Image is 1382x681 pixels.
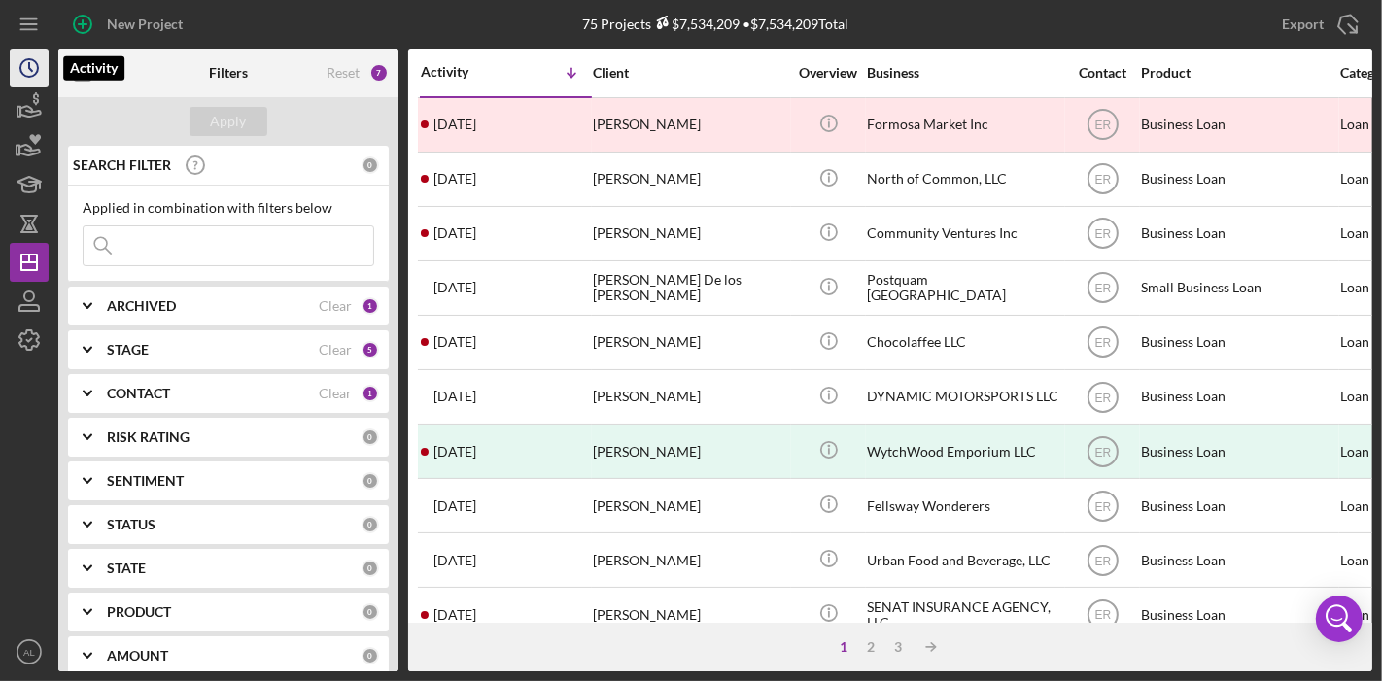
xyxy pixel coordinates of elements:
[421,64,506,80] div: Activity
[593,317,787,368] div: [PERSON_NAME]
[319,342,352,358] div: Clear
[433,117,476,132] time: 2025-08-21 17:18
[830,639,857,655] div: 1
[107,648,168,664] b: AMOUNT
[1066,65,1139,81] div: Contact
[107,473,184,489] b: SENTIMENT
[1262,5,1372,44] button: Export
[107,517,155,532] b: STATUS
[651,16,740,32] div: $7,534,209
[369,63,389,83] div: 7
[1094,336,1111,350] text: ER
[1094,554,1111,567] text: ER
[1094,445,1111,459] text: ER
[23,647,35,658] text: AL
[433,225,476,241] time: 2025-07-08 18:12
[1141,153,1335,205] div: Business Loan
[867,426,1061,477] div: WytchWood Emporium LLC
[867,317,1061,368] div: Chocolaffee LLC
[593,426,787,477] div: [PERSON_NAME]
[362,428,379,446] div: 0
[327,65,360,81] div: Reset
[1141,99,1335,151] div: Business Loan
[1141,65,1335,81] div: Product
[593,65,787,81] div: Client
[362,472,379,490] div: 0
[867,262,1061,314] div: Postquam [GEOGRAPHIC_DATA]
[593,480,787,531] div: [PERSON_NAME]
[884,639,912,655] div: 3
[83,200,374,216] div: Applied in combination with filters below
[593,262,787,314] div: [PERSON_NAME] De los [PERSON_NAME]
[593,534,787,586] div: [PERSON_NAME]
[209,65,248,81] b: Filters
[433,498,476,514] time: 2025-04-30 16:10
[362,341,379,358] div: 5
[433,553,476,568] time: 2025-04-29 15:14
[1141,534,1335,586] div: Business Loan
[433,171,476,187] time: 2025-08-11 21:33
[857,639,884,655] div: 2
[792,65,865,81] div: Overview
[107,604,171,620] b: PRODUCT
[362,647,379,664] div: 0
[1141,317,1335,368] div: Business Loan
[593,589,787,640] div: [PERSON_NAME]
[1094,227,1111,241] text: ER
[73,157,171,173] b: SEARCH FILTER
[867,371,1061,423] div: DYNAMIC MOTORSPORTS LLC
[433,389,476,404] time: 2025-05-19 21:39
[433,280,476,295] time: 2025-07-04 18:38
[593,371,787,423] div: [PERSON_NAME]
[1141,208,1335,259] div: Business Loan
[107,561,146,576] b: STATE
[867,99,1061,151] div: Formosa Market Inc
[1141,262,1335,314] div: Small Business Loan
[10,632,49,671] button: AL
[362,516,379,533] div: 0
[1094,173,1111,187] text: ER
[433,607,476,623] time: 2025-04-28 19:01
[107,298,176,314] b: ARCHIVED
[867,534,1061,586] div: Urban Food and Beverage, LLC
[593,208,787,259] div: [PERSON_NAME]
[867,208,1061,259] div: Community Ventures Inc
[107,386,170,401] b: CONTACT
[1141,426,1335,477] div: Business Loan
[1282,5,1324,44] div: Export
[867,589,1061,640] div: SENAT INSURANCE AGENCY, LLC
[867,480,1061,531] div: Fellsway Wonderers
[867,65,1061,81] div: Business
[1141,371,1335,423] div: Business Loan
[1094,282,1111,295] text: ER
[1141,589,1335,640] div: Business Loan
[58,5,202,44] button: New Project
[107,429,190,445] b: RISK RATING
[593,153,787,205] div: [PERSON_NAME]
[211,107,247,136] div: Apply
[107,342,149,358] b: STAGE
[1094,119,1111,132] text: ER
[107,5,183,44] div: New Project
[1094,391,1111,404] text: ER
[593,99,787,151] div: [PERSON_NAME]
[362,156,379,174] div: 0
[362,603,379,621] div: 0
[1316,596,1363,642] div: Open Intercom Messenger
[582,16,848,32] div: 75 Projects • $7,534,209 Total
[433,444,476,460] time: 2025-05-13 19:58
[319,298,352,314] div: Clear
[362,297,379,315] div: 1
[867,153,1061,205] div: North of Common, LLC
[362,385,379,402] div: 1
[1141,480,1335,531] div: Business Loan
[1094,499,1111,513] text: ER
[190,107,267,136] button: Apply
[1094,608,1111,622] text: ER
[319,386,352,401] div: Clear
[433,334,476,350] time: 2025-06-20 11:17
[362,560,379,577] div: 0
